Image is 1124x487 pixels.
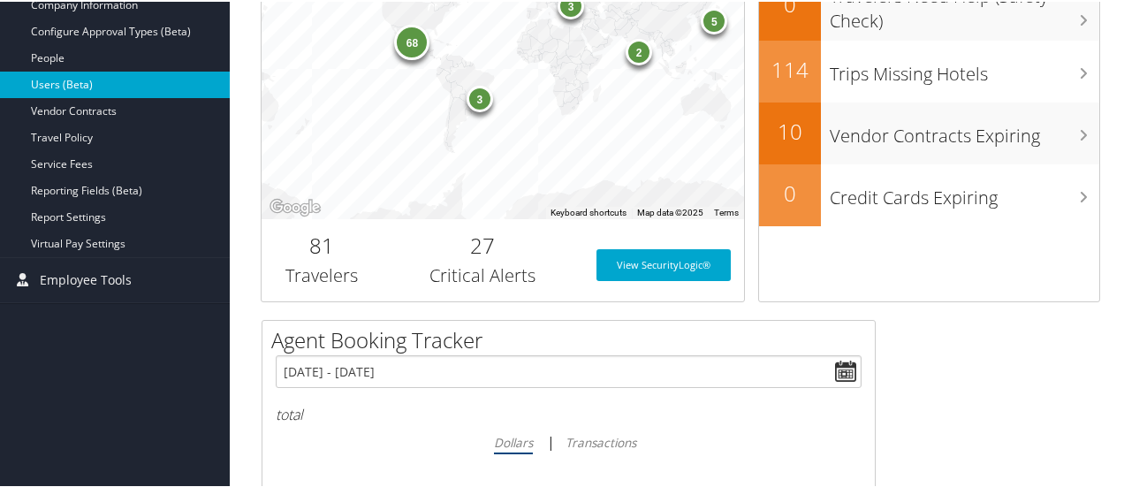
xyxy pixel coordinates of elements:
[551,205,627,217] button: Keyboard shortcuts
[566,432,636,449] i: Transactions
[275,229,368,259] h2: 81
[276,430,862,452] div: |
[759,39,1099,101] a: 114Trips Missing Hotels
[759,115,821,145] h2: 10
[40,256,132,301] span: Employee Tools
[275,262,368,286] h3: Travelers
[271,323,875,354] h2: Agent Booking Tracker
[395,229,569,259] h2: 27
[266,194,324,217] img: Google
[626,37,652,64] div: 2
[759,101,1099,163] a: 10Vendor Contracts Expiring
[759,177,821,207] h2: 0
[701,5,727,32] div: 5
[830,51,1099,85] h3: Trips Missing Hotels
[759,53,821,83] h2: 114
[759,163,1099,224] a: 0Credit Cards Expiring
[830,175,1099,209] h3: Credit Cards Expiring
[494,432,533,449] i: Dollars
[467,84,493,110] div: 3
[714,206,739,216] a: Terms (opens in new tab)
[637,206,703,216] span: Map data ©2025
[266,194,324,217] a: Open this area in Google Maps (opens a new window)
[394,23,429,58] div: 68
[596,247,731,279] a: View SecurityLogic®
[830,113,1099,147] h3: Vendor Contracts Expiring
[276,403,862,422] h6: total
[395,262,569,286] h3: Critical Alerts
